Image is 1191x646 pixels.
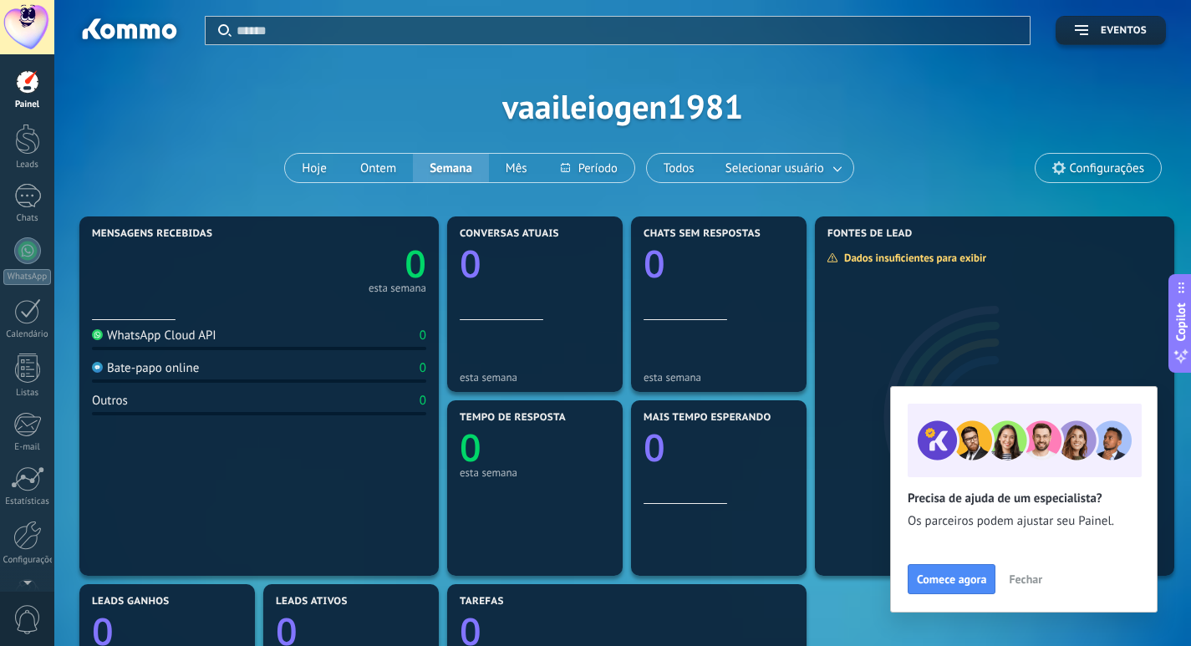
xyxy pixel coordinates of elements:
[647,154,711,182] button: Todos
[489,154,544,182] button: Mês
[644,422,665,473] text: 0
[276,596,348,608] span: Leads ativos
[460,238,481,289] text: 0
[460,596,504,608] span: Tarefas
[420,360,426,376] div: 0
[92,228,212,240] span: Mensagens recebidas
[1001,567,1050,592] button: Fechar
[405,238,426,289] text: 0
[420,328,426,343] div: 0
[92,360,199,376] div: Bate-papo online
[92,596,170,608] span: Leads ganhos
[711,154,853,182] button: Selecionar usuário
[722,157,827,180] span: Selecionar usuário
[1056,16,1166,45] button: Eventos
[3,555,52,566] div: Configurações
[3,329,52,340] div: Calendário
[413,154,489,182] button: Semana
[3,99,52,110] div: Painel
[460,228,559,240] span: Conversas atuais
[460,422,481,473] text: 0
[1101,25,1147,37] span: Eventos
[827,228,913,240] span: Fontes de lead
[460,412,566,424] span: Tempo de resposta
[460,371,610,384] div: esta semana
[3,442,52,453] div: E-mail
[827,251,998,265] div: Dados insuficientes para exibir
[3,388,52,399] div: Listas
[369,284,426,292] div: esta semana
[544,154,634,182] button: Período
[259,238,426,289] a: 0
[1070,161,1144,175] span: Configurações
[92,328,216,343] div: WhatsApp Cloud API
[344,154,413,182] button: Ontem
[908,491,1140,506] h2: Precisa de ajuda de um especialista?
[1173,303,1189,341] span: Copilot
[460,466,610,479] div: esta semana
[644,228,761,240] span: Chats sem respostas
[92,362,103,373] img: Bate-papo online
[420,393,426,409] div: 0
[285,154,344,182] button: Hoje
[92,393,128,409] div: Outros
[917,573,986,585] span: Comece agora
[1009,573,1042,585] span: Fechar
[644,371,794,384] div: esta semana
[644,238,665,289] text: 0
[92,329,103,340] img: WhatsApp Cloud API
[3,213,52,224] div: Chats
[3,160,52,170] div: Leads
[908,513,1140,530] span: Os parceiros podem ajustar seu Painel.
[3,269,51,285] div: WhatsApp
[908,564,995,594] button: Comece agora
[3,496,52,507] div: Estatísticas
[644,412,771,424] span: Mais tempo esperando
